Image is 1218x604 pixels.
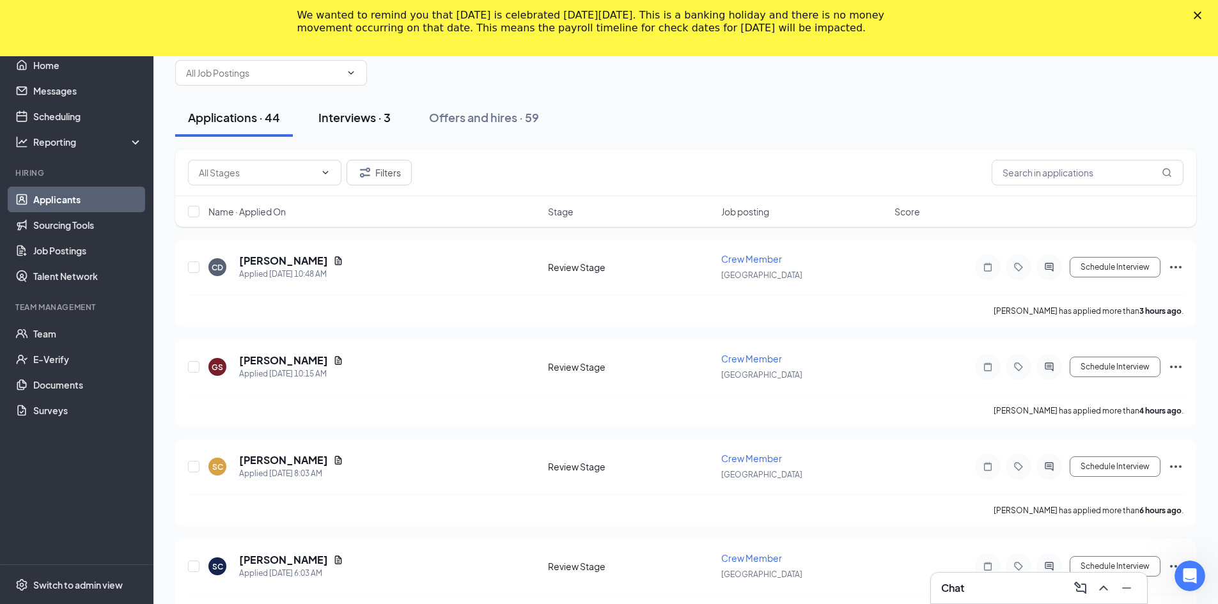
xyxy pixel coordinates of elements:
[1175,561,1205,591] iframe: Intercom live chat
[548,205,574,218] span: Stage
[548,460,714,473] div: Review Stage
[357,165,373,180] svg: Filter
[1011,362,1026,372] svg: Tag
[994,505,1183,516] p: [PERSON_NAME] has applied more than .
[239,453,328,467] h5: [PERSON_NAME]
[239,553,328,567] h5: [PERSON_NAME]
[208,205,286,218] span: Name · Applied On
[33,578,123,591] div: Switch to admin view
[429,109,539,125] div: Offers and hires · 59
[980,461,995,472] svg: Note
[333,555,343,565] svg: Document
[239,368,343,380] div: Applied [DATE] 10:15 AM
[1073,580,1088,596] svg: ComposeMessage
[33,321,143,346] a: Team
[1119,580,1134,596] svg: Minimize
[548,560,714,573] div: Review Stage
[239,268,343,281] div: Applied [DATE] 10:48 AM
[1093,578,1114,598] button: ChevronUp
[33,346,143,372] a: E-Verify
[1139,406,1182,415] b: 4 hours ago
[721,253,782,265] span: Crew Member
[33,187,143,212] a: Applicants
[994,306,1183,316] p: [PERSON_NAME] has applied more than .
[1162,167,1172,178] svg: MagnifyingGlass
[186,66,341,80] input: All Job Postings
[212,461,223,472] div: SC
[239,567,343,580] div: Applied [DATE] 6:03 AM
[721,270,802,280] span: [GEOGRAPHIC_DATA]
[894,205,920,218] span: Score
[297,9,901,35] div: We wanted to remind you that [DATE] is celebrated [DATE][DATE]. This is a banking holiday and the...
[33,78,143,104] a: Messages
[333,455,343,465] svg: Document
[721,569,802,579] span: [GEOGRAPHIC_DATA]
[1096,580,1111,596] svg: ChevronUp
[721,205,769,218] span: Job posting
[721,552,782,564] span: Crew Member
[33,212,143,238] a: Sourcing Tools
[994,405,1183,416] p: [PERSON_NAME] has applied more than .
[1194,12,1206,19] div: Close
[1168,259,1183,275] svg: Ellipses
[1139,306,1182,316] b: 3 hours ago
[1042,561,1057,571] svg: ActiveChat
[992,160,1183,185] input: Search in applications
[980,561,995,571] svg: Note
[199,166,315,180] input: All Stages
[1011,262,1026,272] svg: Tag
[1070,556,1160,577] button: Schedule Interview
[548,360,714,373] div: Review Stage
[346,68,356,78] svg: ChevronDown
[239,353,328,368] h5: [PERSON_NAME]
[1042,262,1057,272] svg: ActiveChat
[212,362,223,373] div: GS
[15,136,28,148] svg: Analysis
[15,302,140,313] div: Team Management
[33,263,143,289] a: Talent Network
[548,261,714,274] div: Review Stage
[33,398,143,423] a: Surveys
[1070,357,1160,377] button: Schedule Interview
[239,467,343,480] div: Applied [DATE] 8:03 AM
[1011,561,1026,571] svg: Tag
[1139,506,1182,515] b: 6 hours ago
[1042,362,1057,372] svg: ActiveChat
[33,238,143,263] a: Job Postings
[212,561,223,572] div: SC
[1070,456,1160,477] button: Schedule Interview
[1011,461,1026,472] svg: Tag
[721,353,782,364] span: Crew Member
[721,370,802,380] span: [GEOGRAPHIC_DATA]
[15,167,140,178] div: Hiring
[1042,461,1057,472] svg: ActiveChat
[721,470,802,479] span: [GEOGRAPHIC_DATA]
[33,52,143,78] a: Home
[318,109,391,125] div: Interviews · 3
[320,167,331,178] svg: ChevronDown
[1116,578,1137,598] button: Minimize
[333,355,343,366] svg: Document
[980,262,995,272] svg: Note
[1070,257,1160,277] button: Schedule Interview
[33,104,143,129] a: Scheduling
[33,372,143,398] a: Documents
[1070,578,1091,598] button: ComposeMessage
[1168,459,1183,474] svg: Ellipses
[333,256,343,266] svg: Document
[33,136,143,148] div: Reporting
[941,581,964,595] h3: Chat
[347,160,412,185] button: Filter Filters
[188,109,280,125] div: Applications · 44
[721,453,782,464] span: Crew Member
[1168,359,1183,375] svg: Ellipses
[980,362,995,372] svg: Note
[1168,559,1183,574] svg: Ellipses
[212,262,223,273] div: CD
[15,578,28,591] svg: Settings
[239,254,328,268] h5: [PERSON_NAME]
